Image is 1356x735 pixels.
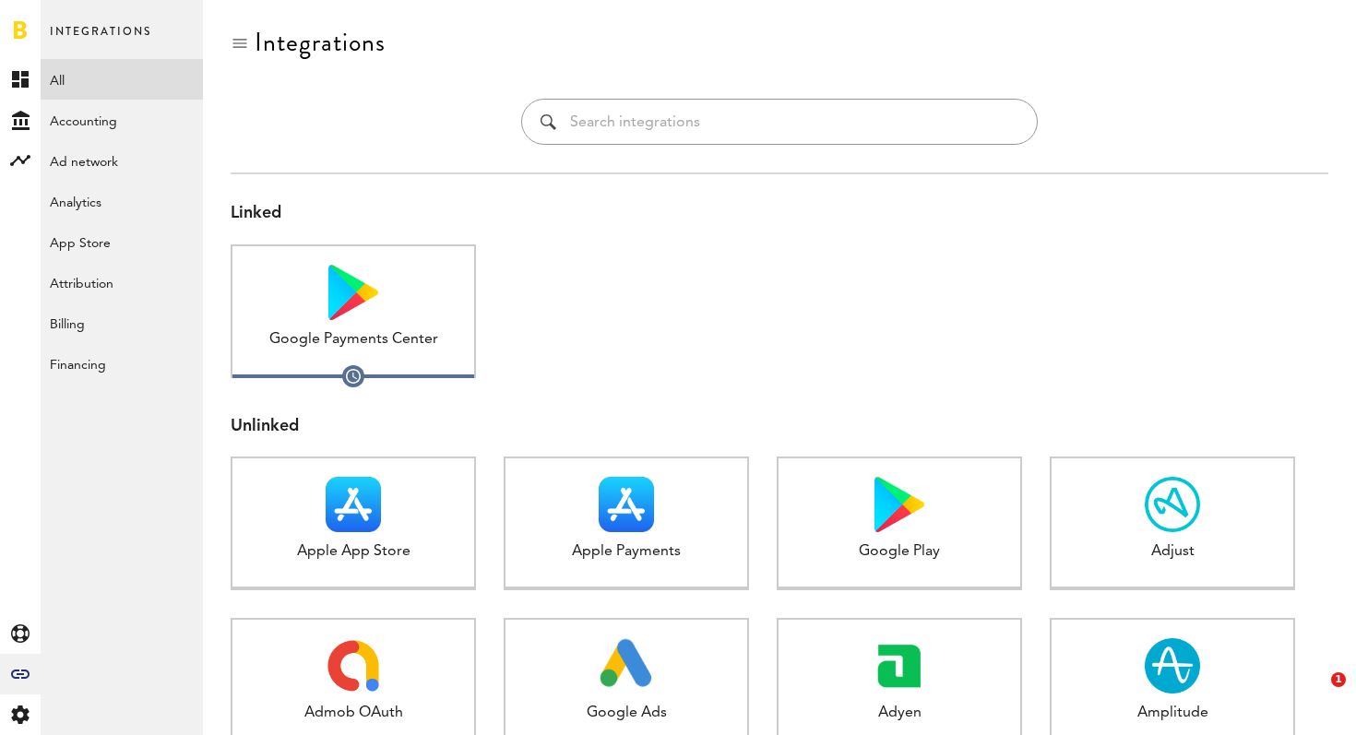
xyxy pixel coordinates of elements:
div: Integrations [255,28,386,57]
a: Billing [41,302,203,343]
span: 1 [1331,672,1346,687]
div: Google Ads [506,703,747,724]
span: Integrations [50,20,151,59]
iframe: Intercom live chat [1293,672,1338,717]
img: Adyen [872,638,927,694]
div: Apple Payments [506,541,747,563]
img: Admob OAuth [326,638,381,694]
a: Ad network [41,140,203,181]
div: Amplitude [1052,703,1293,724]
div: Adjust [1052,541,1293,563]
a: Attribution [41,262,203,302]
div: Google Play [779,541,1020,563]
img: Amplitude [1145,638,1200,694]
a: Accounting [41,100,203,140]
div: Unlinked [231,415,1328,439]
div: Linked [231,202,1328,226]
a: All [41,59,203,100]
input: Search integrations [570,100,1018,144]
img: Google Ads [600,638,654,694]
img: Apple Payments [599,477,654,532]
div: Adyen [779,703,1020,724]
img: Google Payments Center [328,265,378,320]
img: Apple App Store [326,477,381,532]
a: App Store [41,221,203,262]
img: Google Play [874,477,924,532]
a: Analytics [41,181,203,221]
img: Adjust [1145,477,1200,532]
div: Apple App Store [232,541,474,563]
div: Google Payments Center [232,329,474,350]
div: Admob OAuth [232,703,474,724]
a: Financing [41,343,203,384]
